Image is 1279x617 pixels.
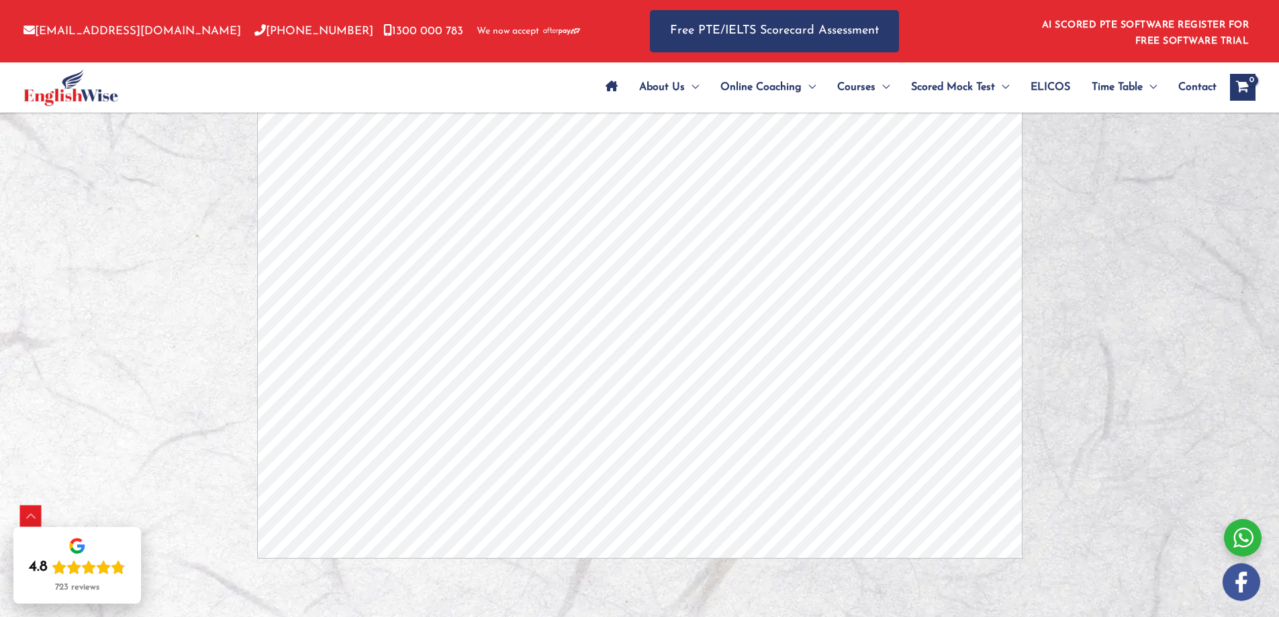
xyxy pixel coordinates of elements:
img: Afterpay-Logo [543,28,580,35]
span: Online Coaching [720,64,802,111]
a: ELICOS [1020,64,1081,111]
div: 723 reviews [55,582,99,593]
span: ELICOS [1031,64,1070,111]
span: Scored Mock Test [911,64,995,111]
a: Scored Mock TestMenu Toggle [900,64,1020,111]
span: Menu Toggle [802,64,816,111]
a: Online CoachingMenu Toggle [710,64,826,111]
span: Courses [837,64,875,111]
a: [EMAIL_ADDRESS][DOMAIN_NAME] [23,26,241,37]
a: [PHONE_NUMBER] [254,26,373,37]
span: Menu Toggle [875,64,890,111]
span: Menu Toggle [995,64,1009,111]
a: CoursesMenu Toggle [826,64,900,111]
span: About Us [639,64,685,111]
aside: Header Widget 1 [1034,9,1256,53]
span: We now accept [477,25,539,38]
div: Rating: 4.8 out of 5 [29,558,126,577]
span: Menu Toggle [1143,64,1157,111]
nav: Site Navigation: Main Menu [595,64,1217,111]
span: Contact [1178,64,1217,111]
a: Free PTE/IELTS Scorecard Assessment [650,10,899,52]
img: white-facebook.png [1223,563,1260,601]
span: Menu Toggle [685,64,699,111]
a: AI SCORED PTE SOFTWARE REGISTER FOR FREE SOFTWARE TRIAL [1042,20,1249,46]
a: View Shopping Cart, empty [1230,74,1256,101]
a: 1300 000 783 [383,26,463,37]
a: Contact [1168,64,1217,111]
img: cropped-ew-logo [23,69,118,106]
a: Time TableMenu Toggle [1081,64,1168,111]
a: About UsMenu Toggle [628,64,710,111]
div: 4.8 [29,558,48,577]
span: Time Table [1092,64,1143,111]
